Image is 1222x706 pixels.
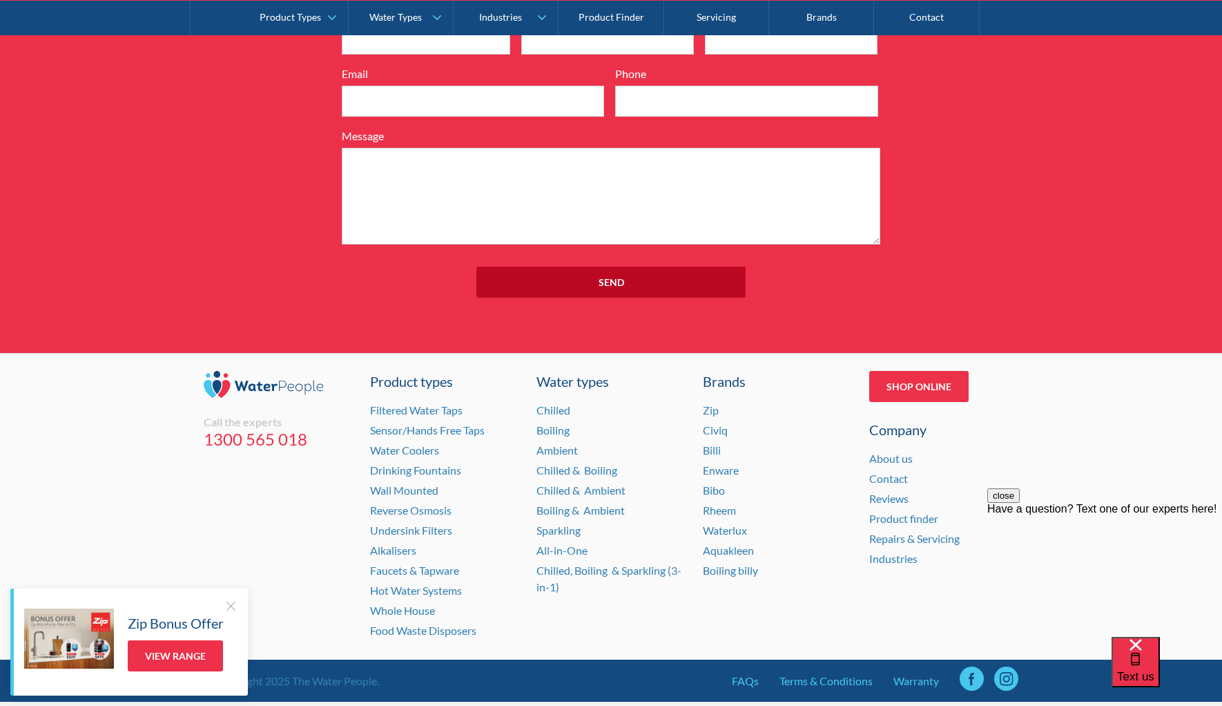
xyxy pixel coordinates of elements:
a: Wall Mounted [370,484,438,497]
a: About us [869,452,913,465]
a: Undersink Filters [370,524,452,537]
label: Phone [615,66,877,82]
a: Boiling & Ambient [536,504,625,517]
a: Reverse Osmosis [370,504,452,517]
a: Aquakleen [703,544,754,557]
a: Repairs & Servicing [869,532,960,545]
a: Whole House [370,604,435,617]
a: Waterlux [703,524,747,537]
a: View Range [128,640,223,671]
a: Drinking Fountains [370,464,461,477]
a: Hot Water Systems [370,584,462,597]
a: Boiling billy [703,564,758,577]
a: Chilled & Ambient [536,484,625,497]
div: Call the experts [204,415,353,429]
a: Filtered Water Taps [370,403,463,417]
a: Chilled [536,403,570,417]
a: FAQs [732,673,759,689]
a: Terms & Conditions [779,673,873,689]
a: Reviews [869,492,909,505]
a: Sparkling [536,524,581,537]
a: Shop Online [869,371,969,402]
img: Zip Bonus Offer [24,609,114,669]
a: Zip [703,403,719,417]
iframe: podium webchat widget bubble [1112,637,1222,706]
div: Water Types [369,11,422,23]
a: Product finder [869,512,938,525]
div: Industries [479,11,522,23]
div: © Copyright 2025 The Water People. [204,673,379,689]
a: Boiling [536,423,570,437]
a: Contact [869,472,908,485]
a: Faucets & Tapware [370,564,459,577]
a: Alkalisers [370,544,416,557]
a: Civiq [703,423,728,437]
label: Message [342,128,880,144]
a: Bibo [703,484,725,497]
a: Sensor/Hands Free Taps [370,423,485,437]
a: Warranty [893,673,939,689]
a: Food Waste Disposers [370,624,476,637]
div: Company [869,419,1018,440]
a: Ambient [536,443,578,457]
form: Full Width Form [335,3,887,312]
a: All-in-One [536,544,588,557]
a: Water Coolers [370,443,439,457]
a: Water types [536,371,686,392]
input: Send [476,267,746,298]
label: Email [342,66,604,82]
h5: Zip Bonus Offer [128,613,224,633]
a: Industries [869,552,918,565]
a: Chilled & Boiling [536,464,617,477]
div: Brands [703,371,852,392]
a: Rheem [703,504,736,517]
a: 1300 565 018 [204,429,353,450]
a: Billi [703,443,721,457]
a: Enware [703,464,739,477]
div: Product Types [260,11,321,23]
a: Product types [370,371,519,392]
iframe: podium webchat widget prompt [987,488,1222,654]
a: Chilled, Boiling & Sparkling (3-in-1) [536,564,681,593]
